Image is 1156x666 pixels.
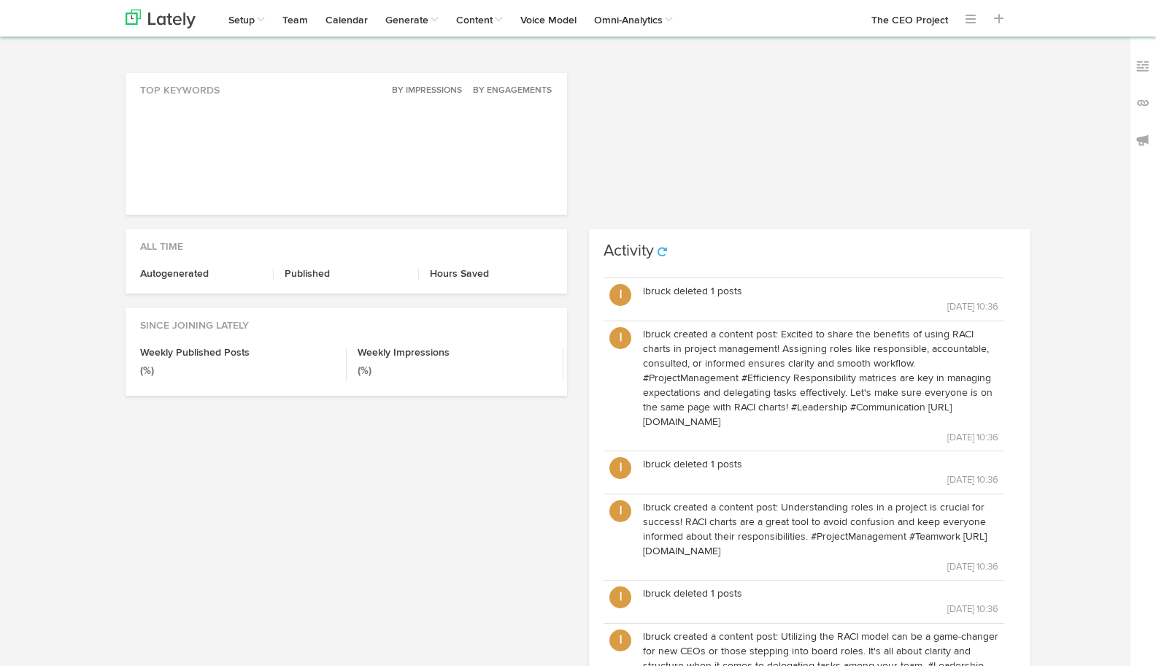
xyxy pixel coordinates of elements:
[465,83,552,98] button: By Engagements
[609,586,631,608] button: l
[140,348,335,358] h4: Weekly Published Posts
[643,500,998,559] p: lbruck created a content post: Understanding roles in a project is crucial for success! RACI char...
[1136,133,1150,148] img: announcements_off.svg
[609,327,631,349] button: l
[358,348,552,358] h4: Weekly Impressions
[140,269,262,279] h4: Autogenerated
[604,243,654,259] h3: Activity
[430,269,552,279] h4: Hours Saved
[285,269,406,279] h4: Published
[643,327,998,429] p: lbruck created a content post: Excited to share the benefits of using RACI charts in project mana...
[609,284,631,306] button: l
[643,586,998,601] p: lbruck deleted 1 posts
[126,73,567,98] div: Top Keywords
[643,601,998,617] p: [DATE] 10:36
[384,83,463,98] button: By Impressions
[643,429,998,445] p: [DATE] 10:36
[643,299,998,315] p: [DATE] 10:36
[1136,59,1150,74] img: keywords_off.svg
[643,472,998,488] p: [DATE] 10:36
[609,500,631,522] button: l
[358,366,371,376] small: (%)
[609,629,631,651] button: l
[643,559,998,575] p: [DATE] 10:36
[643,284,998,299] p: lbruck deleted 1 posts
[643,457,998,472] p: lbruck deleted 1 posts
[126,308,567,333] div: Since Joining Lately
[140,366,154,376] small: (%)
[609,457,631,479] button: l
[126,229,567,254] div: All Time
[1136,96,1150,110] img: links_off.svg
[126,9,196,28] img: logo_lately_bg_light.svg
